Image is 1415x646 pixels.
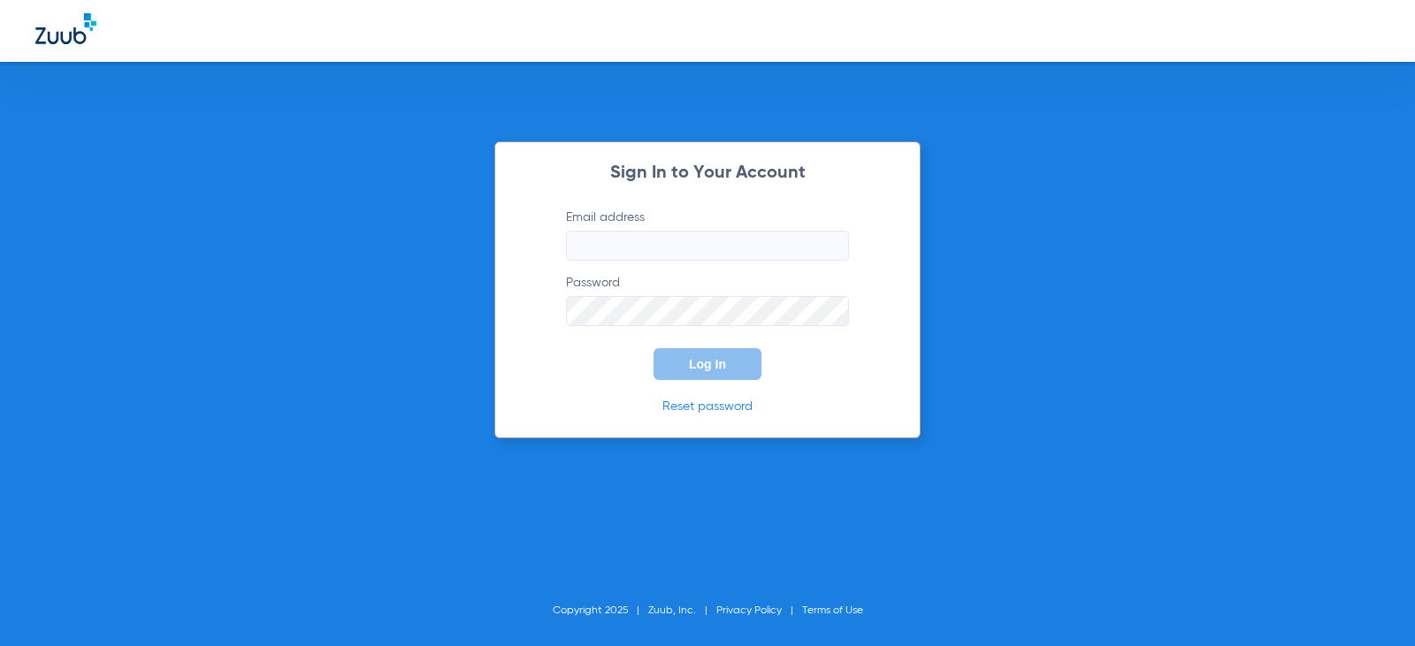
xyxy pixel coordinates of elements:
[539,164,876,182] h2: Sign In to Your Account
[566,296,849,326] input: Password
[648,602,716,619] li: Zuub, Inc.
[662,400,753,413] a: Reset password
[654,348,761,380] button: Log In
[35,13,96,44] img: Zuub Logo
[553,602,648,619] li: Copyright 2025
[566,231,849,261] input: Email address
[566,274,849,326] label: Password
[566,209,849,261] label: Email address
[802,605,863,616] a: Terms of Use
[689,357,726,371] span: Log In
[716,605,782,616] a: Privacy Policy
